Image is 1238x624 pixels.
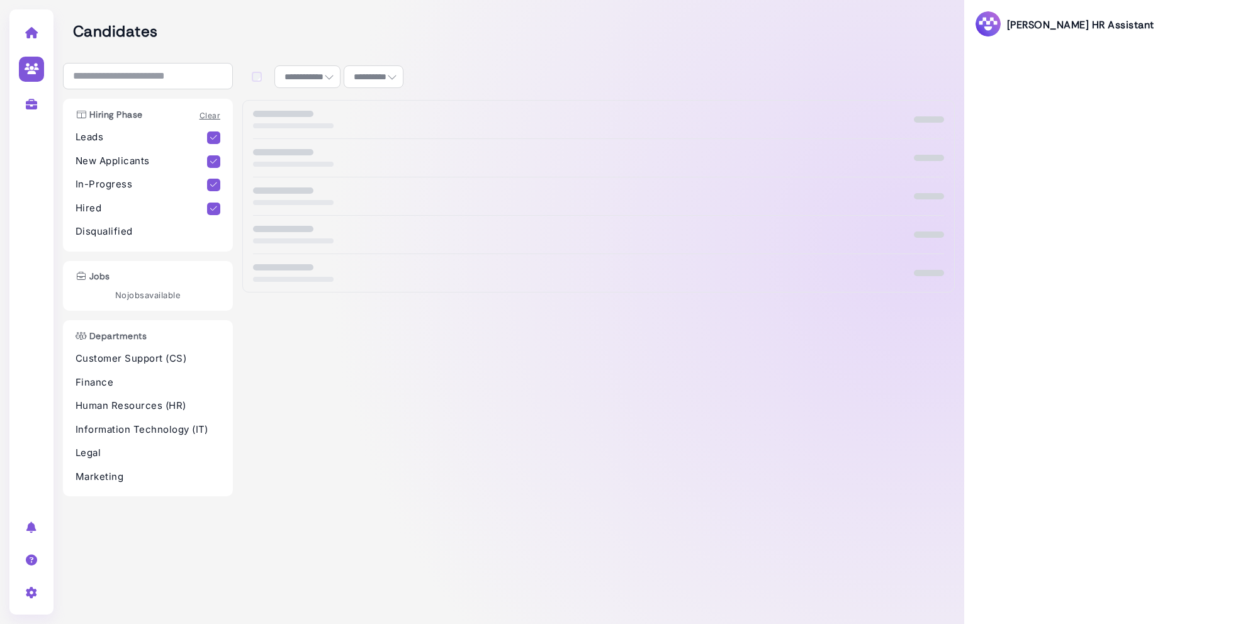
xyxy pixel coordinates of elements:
[76,289,220,302] p: No jobs available
[76,352,220,366] p: Customer Support (CS)
[76,177,207,192] p: In-Progress
[69,331,153,342] h3: Departments
[76,470,220,484] p: Marketing
[69,109,149,120] h3: Hiring Phase
[76,399,220,413] p: Human Resources (HR)
[76,446,220,460] p: Legal
[76,154,207,169] p: New Applicants
[76,130,207,145] p: Leads
[76,376,220,390] p: Finance
[73,23,955,41] h2: Candidates
[76,423,220,437] p: Information Technology (IT)
[76,201,207,216] p: Hired
[76,225,220,239] p: Disqualified
[200,111,220,120] a: Clear
[974,10,1154,40] h3: [PERSON_NAME] HR Assistant
[69,271,116,282] h3: Jobs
